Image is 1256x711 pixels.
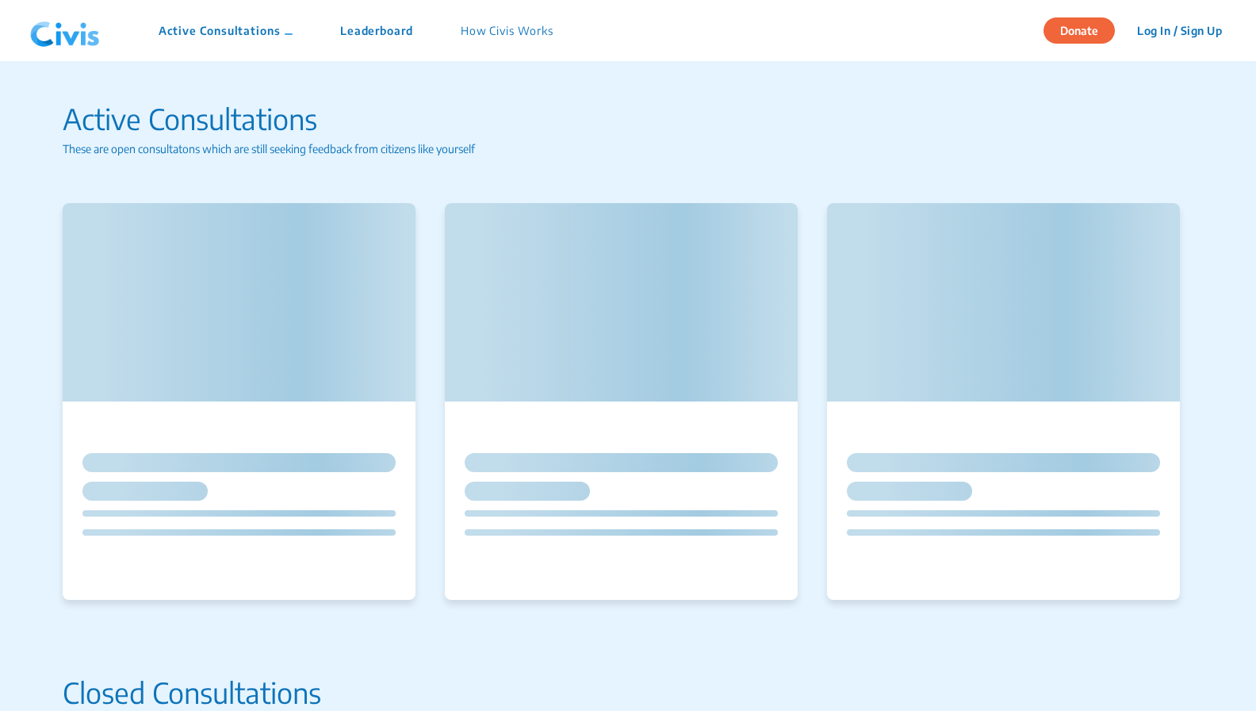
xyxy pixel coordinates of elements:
[340,22,413,39] p: Leaderboard
[63,140,1193,157] p: These are open consultatons which are still seeking feedback from citizens like yourself
[24,7,106,55] img: navlogo.png
[1127,18,1232,43] button: Log In / Sign Up
[63,98,1193,140] p: Active Consultations
[1043,21,1127,37] a: Donate
[159,22,293,39] p: Active Consultations
[461,22,553,39] p: How Civis Works
[1043,17,1115,44] button: Donate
